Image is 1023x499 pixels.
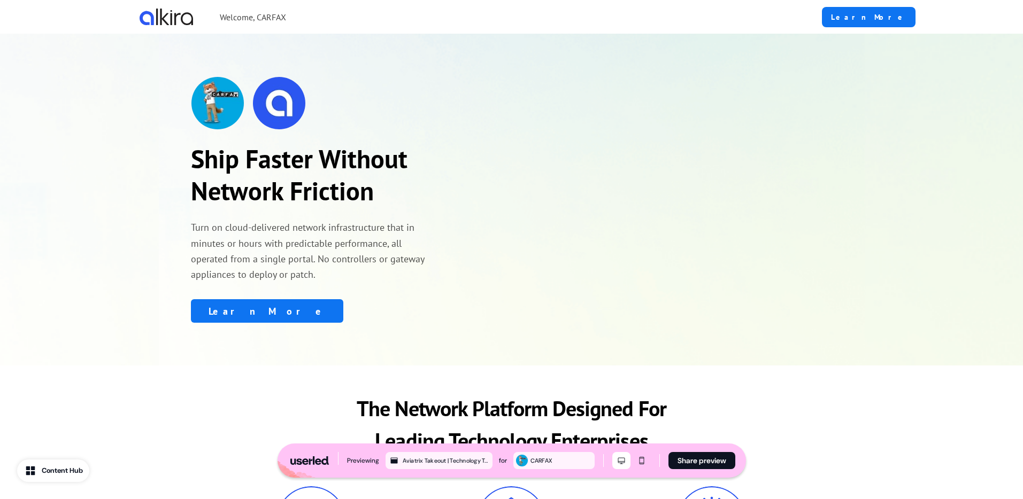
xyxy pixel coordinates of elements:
button: Desktop mode [612,452,630,469]
p: The Network Platform Designed For Leading Technology Enterprises [343,392,681,456]
p: Turn on cloud-delivered network infrastructure that in minutes or hours with predictable performa... [191,220,428,282]
button: Mobile mode [633,452,651,469]
a: Learn More [191,299,343,323]
div: Previewing [347,455,379,466]
strong: Ship Faster Without Network Friction [191,142,407,207]
div: Aviatrix Takeout | Technology Template [403,456,490,465]
div: Content Hub [42,465,83,476]
a: Learn More [822,7,916,27]
button: Content Hub [17,459,89,482]
div: for [499,455,507,466]
p: Welcome, CARFAX [220,11,286,24]
button: Share preview [668,452,735,469]
div: CARFAX [530,456,593,465]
